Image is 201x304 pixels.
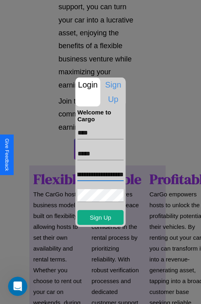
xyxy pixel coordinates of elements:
[78,210,124,225] button: Sign Up
[8,277,27,296] iframe: Intercom live chat
[4,139,10,171] div: Give Feedback
[101,78,126,106] p: Sign Up
[76,78,100,92] p: Login
[78,109,124,122] h4: Welcome to Cargo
